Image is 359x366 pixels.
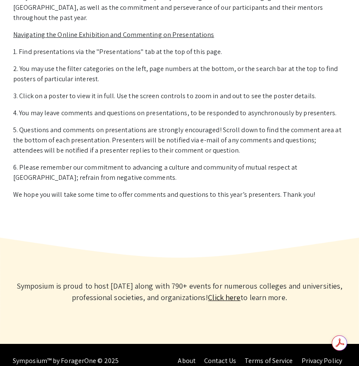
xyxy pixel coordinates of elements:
[13,125,346,156] p: 5. Questions and comments on presentations are strongly encouraged! Scroll down to find the comme...
[9,280,350,303] p: Symposium is proud to host [DATE] along with 790+ events for numerous colleges and universities, ...
[208,292,240,302] a: Learn more about Symposium
[13,64,346,84] p: 2. You may use the filter categories on the left, page numbers at the bottom, or the search bar a...
[6,328,36,360] iframe: Chat
[245,356,293,365] a: Terms of Service
[13,190,346,200] p: We hope you will take some time to offer comments and questions to this year’s presenters. Thank ...
[204,356,236,365] a: Contact Us
[13,30,214,39] u: Navigating the Online Exhibition and Commenting on Presentations
[13,47,346,57] p: 1. Find presentations via the "Presentations" tab at the top of this page.
[302,356,342,365] a: Privacy Policy
[13,162,346,183] p: 6. Please remember our commitment to advancing a culture and community of mutual respect at [GEOG...
[13,108,346,118] p: 4. You may leave comments and questions on presentations, to be responded to asynchronously by pr...
[178,356,196,365] a: About
[13,91,346,101] p: 3. Click on a poster to view it in full. Use the screen controls to zoom in and out to see the po...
